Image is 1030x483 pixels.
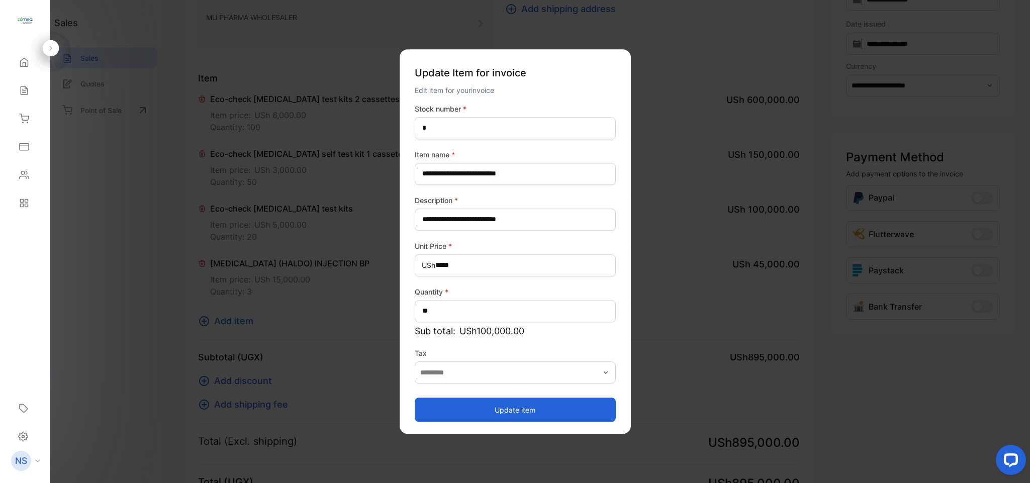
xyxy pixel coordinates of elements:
img: logo [18,13,33,28]
label: Tax [415,348,616,358]
p: Update Item for invoice [415,61,616,84]
label: Stock number [415,104,616,114]
button: Update item [415,398,616,422]
p: Sub total: [415,324,616,338]
label: Item name [415,149,616,160]
label: Unit Price [415,241,616,251]
p: NS [15,454,27,467]
span: Edit item for your invoice [415,86,494,94]
span: USh [422,260,435,270]
label: Quantity [415,286,616,297]
label: Description [415,195,616,206]
span: USh100,000.00 [459,324,524,338]
iframe: LiveChat chat widget [988,441,1030,483]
